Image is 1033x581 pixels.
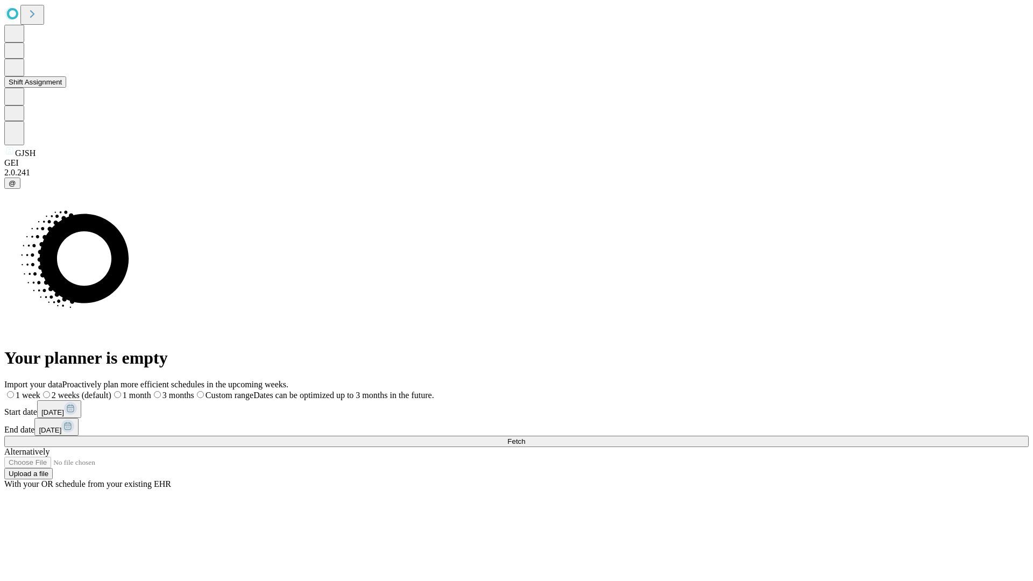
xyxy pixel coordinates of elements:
[4,380,62,389] span: Import your data
[41,408,64,416] span: [DATE]
[4,436,1029,447] button: Fetch
[4,479,171,488] span: With your OR schedule from your existing EHR
[4,168,1029,178] div: 2.0.241
[4,178,20,189] button: @
[16,391,40,400] span: 1 week
[253,391,434,400] span: Dates can be optimized up to 3 months in the future.
[4,447,49,456] span: Alternatively
[15,148,36,158] span: GJSH
[4,158,1029,168] div: GEI
[123,391,151,400] span: 1 month
[162,391,194,400] span: 3 months
[4,400,1029,418] div: Start date
[4,76,66,88] button: Shift Assignment
[62,380,288,389] span: Proactively plan more efficient schedules in the upcoming weeks.
[114,391,121,398] input: 1 month
[4,418,1029,436] div: End date
[206,391,253,400] span: Custom range
[43,391,50,398] input: 2 weeks (default)
[4,468,53,479] button: Upload a file
[197,391,204,398] input: Custom rangeDates can be optimized up to 3 months in the future.
[34,418,79,436] button: [DATE]
[7,391,14,398] input: 1 week
[37,400,81,418] button: [DATE]
[39,426,61,434] span: [DATE]
[154,391,161,398] input: 3 months
[9,179,16,187] span: @
[4,348,1029,368] h1: Your planner is empty
[507,437,525,445] span: Fetch
[52,391,111,400] span: 2 weeks (default)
